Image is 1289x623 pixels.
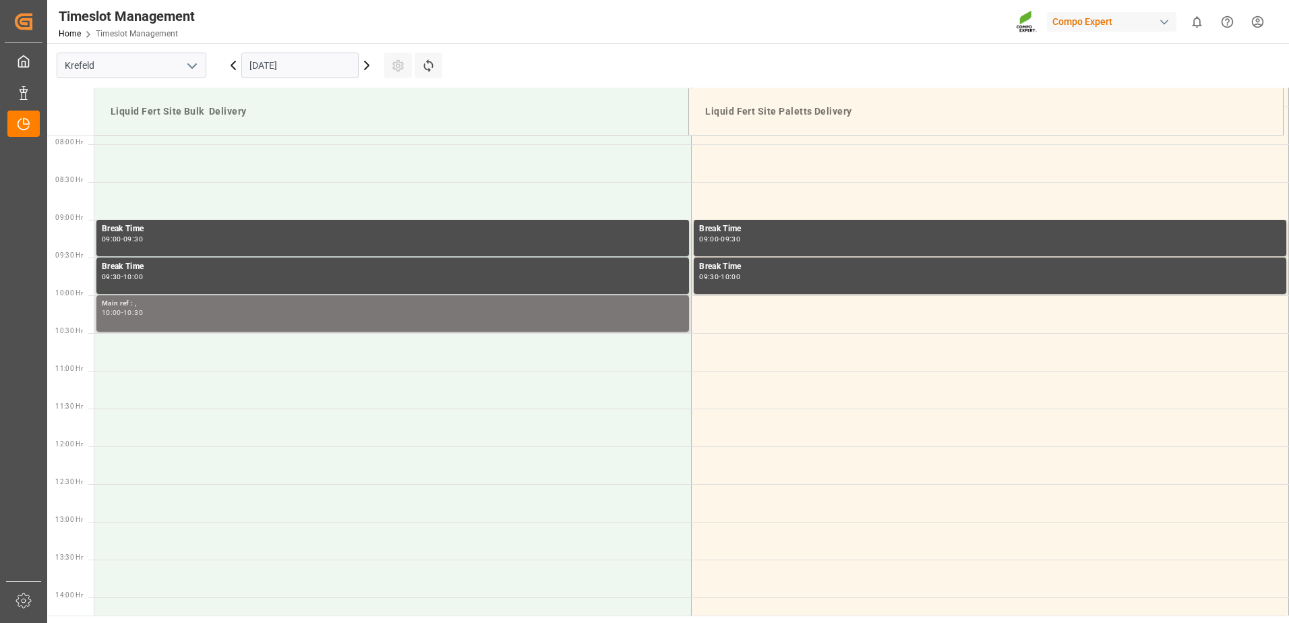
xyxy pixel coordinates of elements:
[123,309,143,316] div: 10:30
[699,222,1281,236] div: Break Time
[102,260,684,274] div: Break Time
[55,478,83,485] span: 12:30 Hr
[1182,7,1212,37] button: show 0 new notifications
[55,554,83,561] span: 13:30 Hr
[123,236,143,242] div: 09:30
[121,274,123,280] div: -
[1212,7,1242,37] button: Help Center
[700,99,1272,124] div: Liquid Fert Site Paletts Delivery
[55,214,83,221] span: 09:00 Hr
[121,236,123,242] div: -
[55,327,83,334] span: 10:30 Hr
[105,99,678,124] div: Liquid Fert Site Bulk Delivery
[123,274,143,280] div: 10:00
[55,403,83,410] span: 11:30 Hr
[699,236,719,242] div: 09:00
[719,236,721,242] div: -
[55,591,83,599] span: 14:00 Hr
[699,274,719,280] div: 09:30
[102,309,121,316] div: 10:00
[55,516,83,523] span: 13:00 Hr
[55,289,83,297] span: 10:00 Hr
[121,309,123,316] div: -
[59,29,81,38] a: Home
[55,251,83,259] span: 09:30 Hr
[721,236,740,242] div: 09:30
[699,260,1281,274] div: Break Time
[241,53,359,78] input: DD.MM.YYYY
[55,365,83,372] span: 11:00 Hr
[719,274,721,280] div: -
[1047,12,1176,32] div: Compo Expert
[57,53,206,78] input: Type to search/select
[721,274,740,280] div: 10:00
[1047,9,1182,34] button: Compo Expert
[1016,10,1038,34] img: Screenshot%202023-09-29%20at%2010.02.21.png_1712312052.png
[102,298,684,309] div: Main ref : ,
[55,138,83,146] span: 08:00 Hr
[55,440,83,448] span: 12:00 Hr
[102,236,121,242] div: 09:00
[181,55,202,76] button: open menu
[102,274,121,280] div: 09:30
[55,176,83,183] span: 08:30 Hr
[59,6,195,26] div: Timeslot Management
[102,222,684,236] div: Break Time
